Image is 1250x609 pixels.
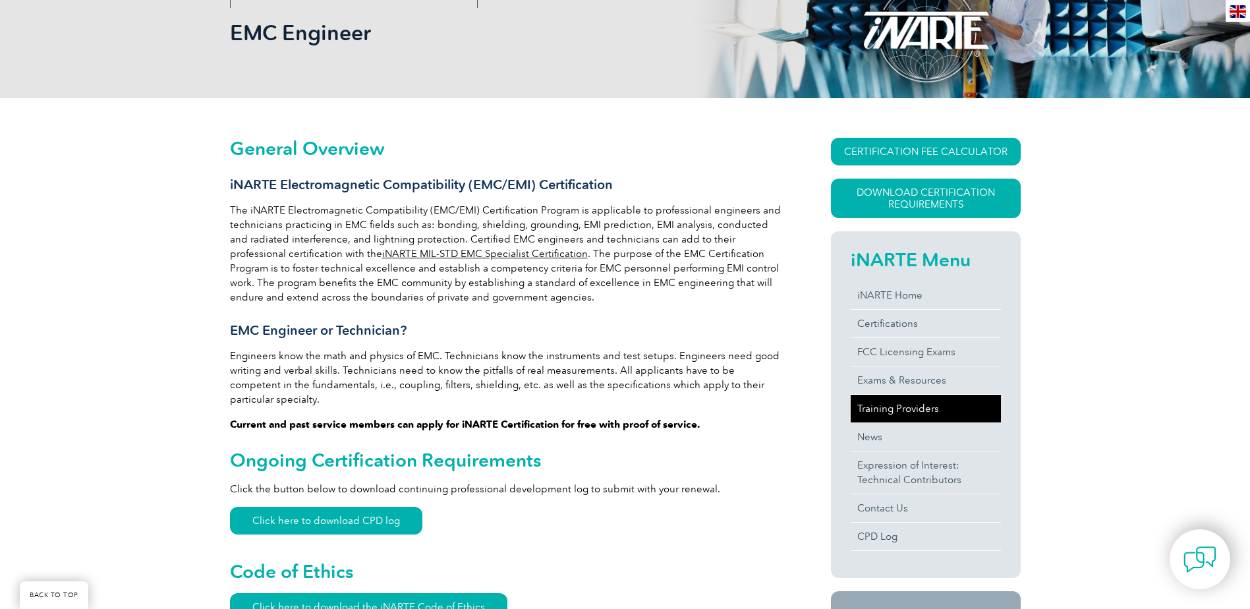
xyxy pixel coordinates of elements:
[851,523,1001,550] a: CPD Log
[230,177,783,193] h3: iNARTE Electromagnetic Compatibility (EMC/EMI) Certification
[831,138,1021,165] a: CERTIFICATION FEE CALCULATOR
[230,20,736,45] h1: EMC Engineer
[831,179,1021,218] a: Download Certification Requirements
[851,249,1001,270] h2: iNARTE Menu
[851,281,1001,309] a: iNARTE Home
[851,494,1001,522] a: Contact Us
[230,419,700,430] strong: Current and past service members can apply for iNARTE Certification for free with proof of service.
[230,482,783,496] p: Click the button below to download continuing professional development log to submit with your re...
[851,366,1001,394] a: Exams & Resources
[230,349,783,407] p: Engineers know the math and physics of EMC. Technicians know the instruments and test setups. Eng...
[230,203,783,304] p: The iNARTE Electromagnetic Compatibility (EMC/EMI) Certification Program is applicable to profess...
[1230,5,1246,18] img: en
[230,449,783,471] h2: Ongoing Certification Requirements
[851,423,1001,451] a: News
[851,310,1001,337] a: Certifications
[230,138,783,159] h2: General Overview
[230,322,783,339] h3: EMC Engineer or Technician?
[230,561,783,582] h2: Code of Ethics
[1183,543,1216,576] img: contact-chat.png
[851,338,1001,366] a: FCC Licensing Exams
[382,248,588,260] a: iNARTE MIL-STD EMC Specialist Certification
[851,395,1001,422] a: Training Providers
[851,451,1001,494] a: Expression of Interest:Technical Contributors
[20,581,88,609] a: BACK TO TOP
[230,507,422,535] a: Click here to download CPD log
